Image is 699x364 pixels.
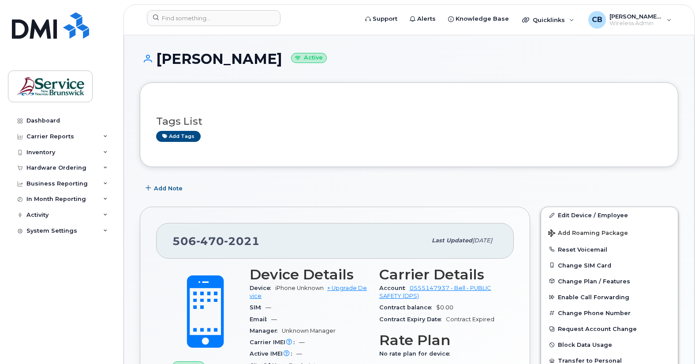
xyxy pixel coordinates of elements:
[265,304,271,311] span: —
[541,289,678,305] button: Enable Call Forwarding
[271,316,277,323] span: —
[541,337,678,353] button: Block Data Usage
[250,327,282,334] span: Manager
[379,332,498,348] h3: Rate Plan
[558,278,630,284] span: Change Plan / Features
[154,184,183,193] span: Add Note
[379,267,498,282] h3: Carrier Details
[156,131,201,142] a: Add tags
[379,316,446,323] span: Contract Expiry Date
[541,223,678,241] button: Add Roaming Package
[541,321,678,337] button: Request Account Change
[432,237,472,244] span: Last updated
[296,350,302,357] span: —
[541,207,678,223] a: Edit Device / Employee
[436,304,453,311] span: $0.00
[140,51,678,67] h1: [PERSON_NAME]
[446,316,494,323] span: Contract Expired
[291,53,327,63] small: Active
[250,285,275,291] span: Device
[275,285,324,291] span: iPhone Unknown
[250,267,369,282] h3: Device Details
[558,294,629,301] span: Enable Call Forwarding
[172,234,260,248] span: 506
[541,257,678,273] button: Change SIM Card
[224,234,260,248] span: 2021
[196,234,224,248] span: 470
[299,339,305,345] span: —
[541,241,678,257] button: Reset Voicemail
[156,116,662,127] h3: Tags List
[379,350,454,357] span: No rate plan for device
[379,285,410,291] span: Account
[140,180,190,196] button: Add Note
[250,339,299,345] span: Carrier IMEI
[250,304,265,311] span: SIM
[541,273,678,289] button: Change Plan / Features
[250,350,296,357] span: Active IMEI
[250,316,271,323] span: Email
[548,230,628,238] span: Add Roaming Package
[379,304,436,311] span: Contract balance
[379,285,491,299] a: 0555147937 - Bell - PUBLIC SAFETY (DPS)
[472,237,492,244] span: [DATE]
[541,305,678,321] button: Change Phone Number
[282,327,336,334] span: Unknown Manager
